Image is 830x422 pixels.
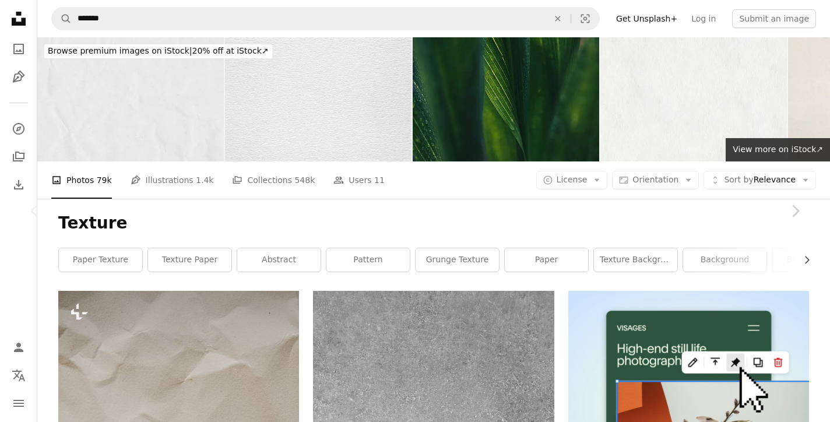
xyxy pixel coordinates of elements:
button: Visual search [571,8,599,30]
button: Sort byRelevance [704,171,816,189]
img: Leaf surface with water drops, macro, shallow DOFLeaf surface with water drops, macro, shallow DOF [413,37,599,161]
form: Find visuals sitewide [51,7,600,30]
a: Get Unsplash+ [609,9,684,28]
a: texture paper [148,248,231,272]
img: Closeup of white crumpled paper for texture background [37,37,224,161]
a: Explore [7,117,30,140]
button: Language [7,364,30,387]
a: Users 11 [333,161,385,199]
span: 20% off at iStock ↗ [48,46,269,55]
a: paper texture [59,248,142,272]
a: abstract [237,248,321,272]
a: pattern [326,248,410,272]
span: Relevance [724,174,796,186]
button: Menu [7,392,30,415]
a: background [683,248,766,272]
img: White recycled craft paper texture as background [600,37,787,161]
span: 1.4k [196,174,213,187]
button: Search Unsplash [52,8,72,30]
a: texture background [594,248,677,272]
button: Submit an image [732,9,816,28]
a: grunge texture [416,248,499,272]
a: Collections 548k [232,161,315,199]
span: View more on iStock ↗ [733,145,823,154]
a: Collections [7,145,30,168]
img: White Watercolor Paper Texture Close Up [225,37,412,161]
h1: Texture [58,213,809,234]
a: Log in [684,9,723,28]
span: 11 [374,174,385,187]
button: Orientation [612,171,699,189]
span: 548k [294,174,315,187]
a: Next [760,155,830,267]
button: Clear [545,8,571,30]
span: License [557,175,588,184]
span: Orientation [632,175,678,184]
button: License [536,171,608,189]
a: Illustrations 1.4k [131,161,214,199]
span: Sort by [724,175,753,184]
a: View more on iStock↗ [726,138,830,161]
a: Photos [7,37,30,61]
a: paper [505,248,588,272]
a: Log in / Sign up [7,336,30,359]
a: Illustrations [7,65,30,89]
span: Browse premium images on iStock | [48,46,192,55]
a: Browse premium images on iStock|20% off at iStock↗ [37,37,279,65]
